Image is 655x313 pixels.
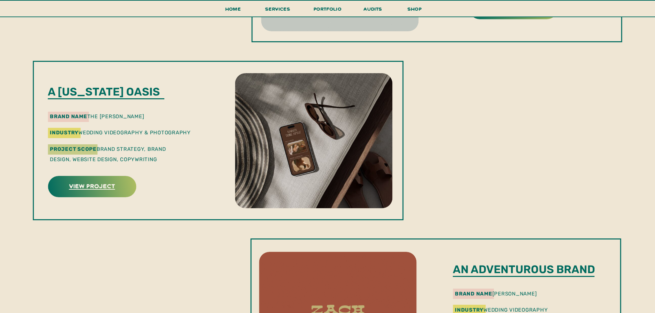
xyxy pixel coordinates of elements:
[312,4,344,17] a: portfolio
[455,290,591,297] p: [PERSON_NAME]
[470,3,556,13] a: view project
[50,144,180,163] p: Brand Strategy, Brand Design, Website Design, Copywriting
[455,291,492,297] b: brand name
[222,4,244,17] a: Home
[49,180,135,191] a: view project
[50,146,97,152] b: Project Scope
[50,128,205,135] p: wedding videography & photography
[50,130,78,136] b: industry
[455,307,483,313] b: industry
[48,85,178,99] p: A [US_STATE] oasis
[50,112,151,119] p: the [PERSON_NAME]
[263,4,292,17] a: services
[50,113,87,120] b: brand name
[455,306,610,313] p: wedding videography
[363,4,383,16] a: audits
[398,4,431,16] a: shop
[265,5,290,12] span: services
[453,262,603,277] p: An adventurous brand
